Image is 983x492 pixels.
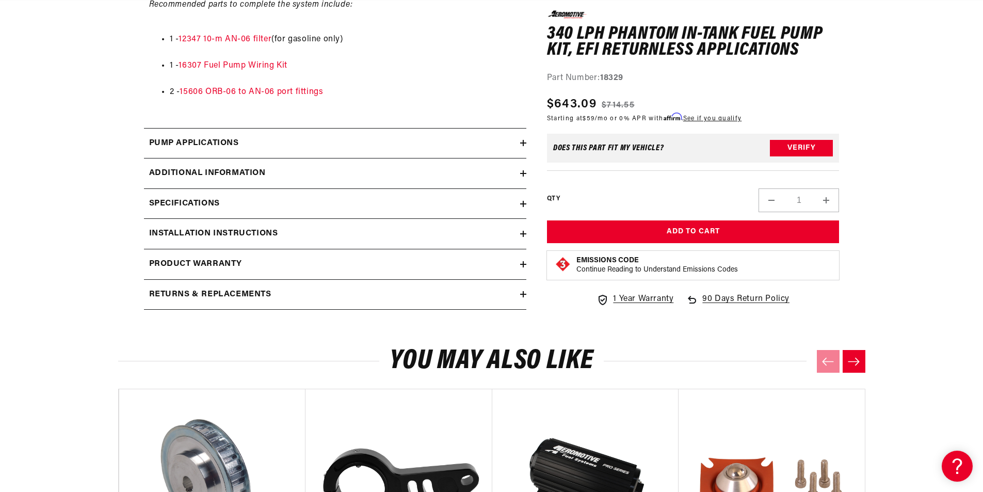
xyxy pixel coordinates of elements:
span: $643.09 [547,95,597,114]
label: QTY [547,194,560,203]
span: 90 Days Return Policy [702,293,789,316]
h2: Specifications [149,197,220,211]
span: Affirm [664,113,682,121]
strong: 18329 [600,73,623,82]
summary: Installation Instructions [144,219,526,249]
summary: Specifications [144,189,526,219]
summary: Additional information [144,158,526,188]
h2: You may also like [118,349,865,373]
img: Emissions code [555,256,571,273]
summary: Returns & replacements [144,280,526,310]
s: $714.55 [602,99,635,112]
a: 1 Year Warranty [597,293,673,306]
a: 16307 Fuel Pump Wiring Kit [179,61,287,70]
h1: 340 LPH Phantom In-Tank Fuel Pump Kit, EFI Returnless Applications [547,26,840,58]
p: Starting at /mo or 0% APR with . [547,114,742,123]
div: Part Number: [547,71,840,85]
button: Verify [770,140,833,156]
button: Previous slide [817,350,840,373]
a: 15606 ORB-06 to AN-06 port fittings [180,88,323,96]
li: 2 - [170,86,521,99]
p: Continue Reading to Understand Emissions Codes [576,265,738,275]
button: Add to Cart [547,220,840,244]
span: 1 Year Warranty [613,293,673,306]
button: Next slide [843,350,865,373]
li: 1 - [170,59,521,73]
div: Does This part fit My vehicle? [553,144,664,152]
li: 1 - (for gasoline only) [170,33,521,46]
span: $59 [583,116,594,122]
button: Emissions CodeContinue Reading to Understand Emissions Codes [576,256,738,275]
summary: Pump Applications [144,129,526,158]
h2: Pump Applications [149,137,239,150]
a: 90 Days Return Policy [686,293,789,316]
h2: Additional information [149,167,266,180]
h2: Product warranty [149,258,243,271]
a: See if you qualify - Learn more about Affirm Financing (opens in modal) [683,116,742,122]
summary: Product warranty [144,249,526,279]
em: Recommended parts to complete the system include: [149,1,353,9]
h2: Installation Instructions [149,227,278,241]
a: 12347 10-m AN-06 filter [179,35,271,43]
strong: Emissions Code [576,257,639,264]
h2: Returns & replacements [149,288,271,301]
